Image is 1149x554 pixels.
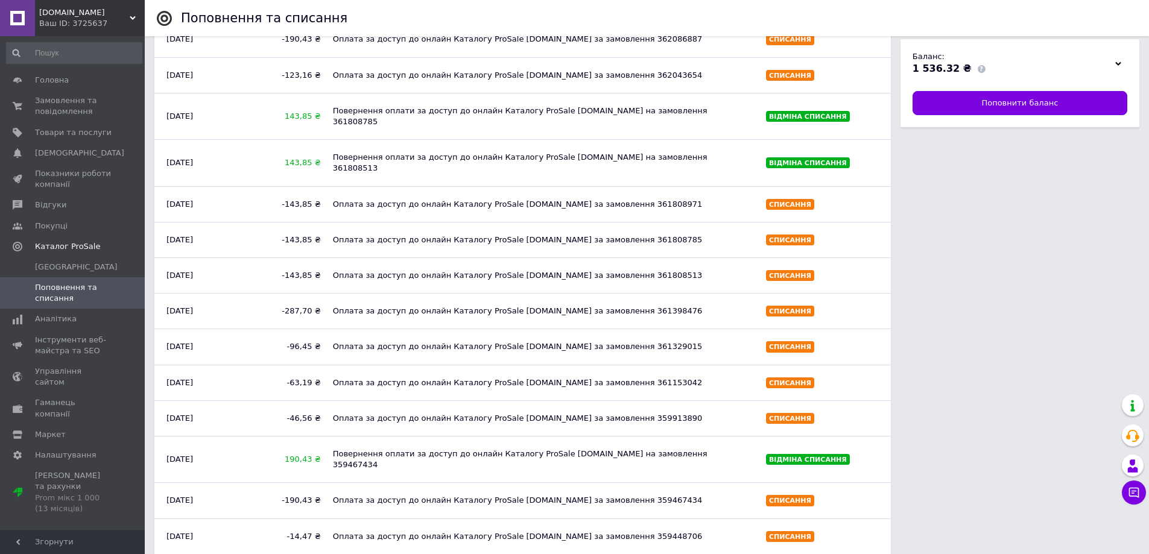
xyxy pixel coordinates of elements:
span: -123,16 ₴ [250,70,321,81]
span: Інструменти веб-майстра та SEO [35,335,112,356]
div: Повернення оплати за доступ до онлайн Каталогу ProSale [DOMAIN_NAME] на замовлення 359467434 [327,442,760,476]
div: Оплата за доступ до онлайн Каталогу ProSale [DOMAIN_NAME] за замовлення 359913890 [327,407,760,430]
span: -143,85 ₴ [250,199,321,210]
span: Списання [769,272,811,280]
time: [DATE] [166,342,193,351]
span: Списання [769,415,811,423]
span: Списання [769,72,811,80]
span: Списання [769,307,811,315]
span: -190,43 ₴ [250,495,321,506]
time: [DATE] [166,34,193,43]
span: Поповнити баланс [981,98,1058,109]
input: Пошук [6,42,142,64]
span: 143,85 ₴ [250,111,321,122]
div: Поповнення та списання [181,12,347,25]
span: Відгуки [35,200,66,210]
span: 143,85 ₴ [250,157,321,168]
span: Списання [769,236,811,244]
div: Оплата за доступ до онлайн Каталогу ProSale [DOMAIN_NAME] за замовлення 361808971 [327,193,760,216]
div: Оплата за доступ до онлайн Каталогу ProSale [DOMAIN_NAME] за замовлення 359467434 [327,489,760,512]
div: Оплата за доступ до онлайн Каталогу ProSale [DOMAIN_NAME] за замовлення 361808785 [327,228,760,251]
time: [DATE] [166,378,193,387]
time: [DATE] [166,71,193,80]
span: Відміна списання [769,113,847,121]
span: -190,43 ₴ [250,34,321,45]
span: Списання [769,379,811,387]
span: Замовлення та повідомлення [35,95,112,117]
time: [DATE] [166,455,193,464]
time: [DATE] [166,414,193,423]
div: Оплата за доступ до онлайн Каталогу ProSale [DOMAIN_NAME] за замовлення 361808513 [327,264,760,287]
span: -63,19 ₴ [250,377,321,388]
span: Відміна списання [769,159,847,167]
div: Prom мікс 1 000 (13 місяців) [35,493,112,514]
time: [DATE] [166,496,193,505]
time: [DATE] [166,112,193,121]
span: 190,43 ₴ [250,454,321,465]
span: Налаштування [35,450,97,461]
span: 1 536.32 ₴ [913,63,972,74]
time: [DATE] [166,158,193,167]
span: Аналітика [35,313,77,324]
span: Товари та послуги [35,127,112,138]
div: Повернення оплати за доступ до онлайн Каталогу ProSale [DOMAIN_NAME] на замовлення 361808513 [327,146,760,180]
span: Списання [769,36,811,43]
span: -14,47 ₴ [250,531,321,542]
span: Списання [769,497,811,505]
div: Оплата за доступ до онлайн Каталогу ProSale [DOMAIN_NAME] за замовлення 359448706 [327,525,760,548]
span: Rucola.store [39,7,130,18]
span: [GEOGRAPHIC_DATA] [35,262,118,272]
time: [DATE] [166,271,193,280]
button: Чат з покупцем [1122,480,1146,505]
div: Оплата за доступ до онлайн Каталогу ProSale [DOMAIN_NAME] за замовлення 361329015 [327,335,760,358]
span: Списання [769,533,811,541]
span: [PERSON_NAME] та рахунки [35,470,112,514]
span: Поповнення та списання [35,282,112,304]
span: Відміна списання [769,456,847,464]
span: Головна [35,75,69,86]
span: -287,70 ₴ [250,306,321,316]
time: [DATE] [166,306,193,315]
span: Показники роботи компанії [35,168,112,190]
div: Повернення оплати за доступ до онлайн Каталогу ProSale [DOMAIN_NAME] на замовлення 361808785 [327,99,760,133]
div: Оплата за доступ до онлайн Каталогу ProSale [DOMAIN_NAME] за замовлення 362086887 [327,28,760,51]
div: Оплата за доступ до онлайн Каталогу ProSale [DOMAIN_NAME] за замовлення 361153042 [327,371,760,394]
span: Маркет [35,429,66,440]
time: [DATE] [166,235,193,244]
time: [DATE] [166,200,193,209]
span: Баланс: [913,52,945,61]
div: Ваш ID: 3725637 [39,18,145,29]
span: Гаманець компанії [35,397,112,419]
span: -46,56 ₴ [250,413,321,424]
span: Списання [769,343,811,351]
span: Управління сайтом [35,366,112,388]
div: Оплата за доступ до онлайн Каталогу ProSale [DOMAIN_NAME] за замовлення 361398476 [327,300,760,323]
span: -96,45 ₴ [250,341,321,352]
time: [DATE] [166,532,193,541]
span: [DEMOGRAPHIC_DATA] [35,148,124,159]
span: -143,85 ₴ [250,270,321,281]
div: Оплата за доступ до онлайн Каталогу ProSale [DOMAIN_NAME] за замовлення 362043654 [327,64,760,87]
a: Поповнити баланс [913,91,1127,115]
span: Каталог ProSale [35,241,100,252]
span: Списання [769,201,811,209]
span: Покупці [35,221,68,231]
span: -143,85 ₴ [250,235,321,245]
